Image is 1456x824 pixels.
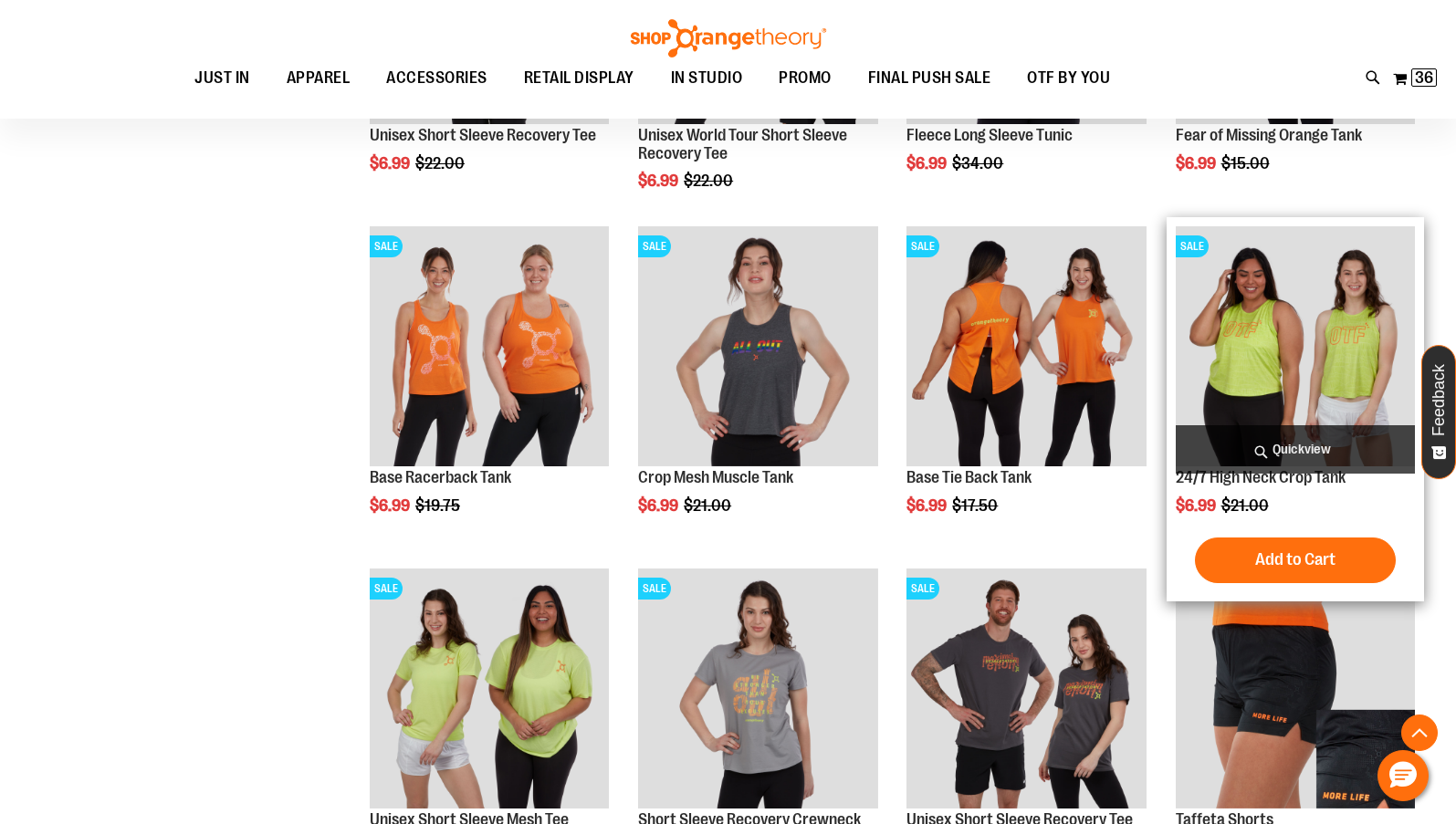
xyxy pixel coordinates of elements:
[415,496,463,515] span: $19.75
[850,57,1010,99] a: FINAL PUSH SALE
[1176,126,1362,144] a: Fear of Missing Orange Tank
[897,217,1155,560] div: product
[1176,226,1415,465] img: Product image for 24/7 High Neck Crop Tank
[1221,496,1272,515] span: $21.00
[671,57,743,99] span: IN STUDIO
[370,468,511,486] a: Base Racerback Tank
[868,57,991,99] span: FINAL PUSH SALE
[1167,217,1424,600] div: product
[361,217,618,560] div: product
[906,578,939,600] span: SALE
[906,126,1073,144] a: Fleece Long Sleeve Tunic
[1176,154,1219,172] span: $6.99
[684,172,736,190] span: $22.00
[1255,549,1336,569] span: Add to Cart
[779,57,832,99] span: PROMO
[638,568,877,808] img: Short Sleeve Recovery Crewneck Tee primary image
[370,568,609,808] img: Product image for Unisex Short Sleeve Mesh Tee
[906,226,1146,468] a: Product image for Base Tie Back TankSALE
[1401,714,1438,751] button: Back To Top
[1176,235,1209,257] span: SALE
[1176,568,1415,808] img: Product image for Camo Tafetta Shorts
[1176,496,1219,515] span: $6.99
[370,568,609,810] a: Product image for Unisex Short Sleeve Mesh TeeSALE
[629,217,886,560] div: product
[638,578,671,600] span: SALE
[370,154,413,172] span: $6.99
[370,126,596,144] a: Unisex Short Sleeve Recovery Tee
[1421,345,1456,479] button: Feedback - Show survey
[1430,364,1448,436] span: Feedback
[268,57,369,99] a: APPAREL
[638,172,681,190] span: $6.99
[370,578,403,600] span: SALE
[1027,57,1110,99] span: OTF BY YOU
[370,226,609,465] img: Product image for Base Racerback Tank
[638,568,877,810] a: Short Sleeve Recovery Crewneck Tee primary imageSALE
[1377,750,1429,801] button: Hello, have a question? Let’s chat.
[524,57,634,99] span: RETAIL DISPLAY
[506,57,653,99] a: RETAIL DISPLAY
[638,496,681,515] span: $6.99
[684,496,734,515] span: $21.00
[760,57,850,99] a: PROMO
[638,126,847,162] a: Unisex World Tour Short Sleeve Recovery Tee
[368,57,506,99] a: ACCESSORIES
[952,154,1006,172] span: $34.00
[638,468,793,486] a: Crop Mesh Muscle Tank
[628,19,829,57] img: Shop Orangetheory
[1415,68,1433,87] span: 36
[370,226,609,468] a: Product image for Base Racerback TankSALE
[653,57,761,99] a: IN STUDIO
[906,496,949,515] span: $6.99
[176,57,268,99] a: JUST IN
[1195,537,1396,583] button: Add to Cart
[370,235,403,257] span: SALE
[638,235,671,257] span: SALE
[1009,57,1128,99] a: OTF BY YOU
[370,496,413,515] span: $6.99
[386,57,487,99] span: ACCESSORIES
[1176,568,1415,810] a: Product image for Camo Tafetta ShortsSALE
[1176,468,1346,486] a: 24/7 High Neck Crop Tank
[638,226,877,468] a: Product image for Crop Mesh Muscle TankSALE
[906,235,939,257] span: SALE
[906,568,1146,810] a: Product image for Unisex Short Sleeve Recovery TeeSALE
[906,468,1032,486] a: Base Tie Back Tank
[1221,154,1273,172] span: $15.00
[952,496,1000,515] span: $17.50
[906,226,1146,465] img: Product image for Base Tie Back Tank
[638,226,877,465] img: Product image for Crop Mesh Muscle Tank
[415,154,467,172] span: $22.00
[906,154,949,172] span: $6.99
[906,568,1146,808] img: Product image for Unisex Short Sleeve Recovery Tee
[194,57,250,99] span: JUST IN
[1176,226,1415,468] a: Product image for 24/7 High Neck Crop TankSALE
[1176,425,1415,474] a: Quickview
[287,57,351,99] span: APPAREL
